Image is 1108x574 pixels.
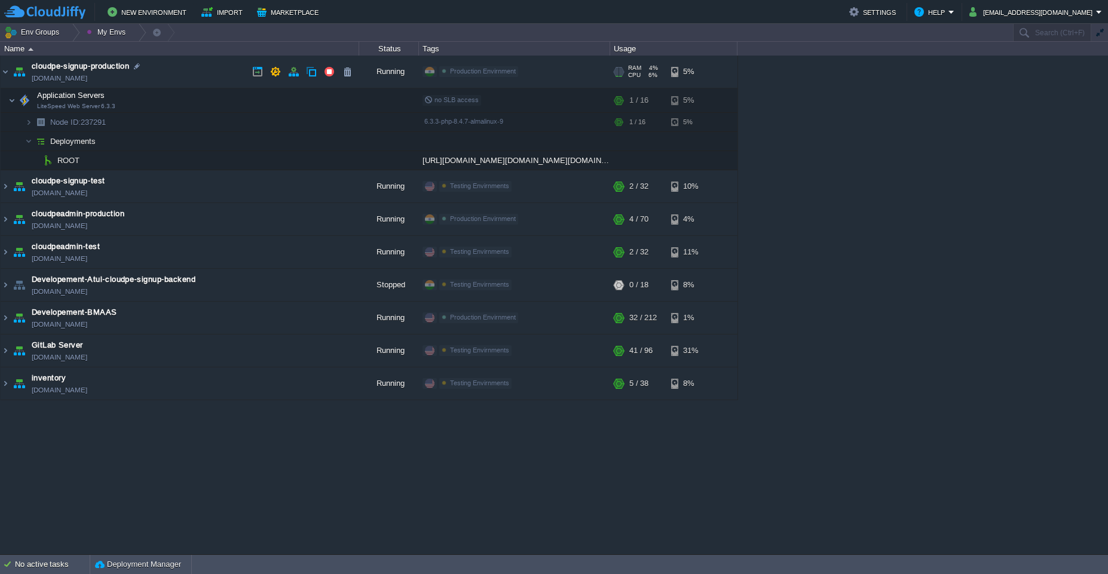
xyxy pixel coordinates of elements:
a: [DOMAIN_NAME] [32,187,87,199]
button: My Envs [87,24,129,41]
img: AMDAwAAAACH5BAEAAAAALAAAAAABAAEAAAICRAEAOw== [32,132,49,151]
div: Running [359,302,419,334]
div: Running [359,203,419,235]
a: [DOMAIN_NAME] [32,253,87,265]
a: [DOMAIN_NAME] [32,220,87,232]
a: Developement-BMAAS [32,306,117,318]
div: Stopped [359,269,419,301]
img: AMDAwAAAACH5BAEAAAAALAAAAAABAAEAAAICRAEAOw== [1,367,10,400]
div: 8% [671,269,710,301]
a: Node ID:237291 [49,117,108,127]
div: 2 / 32 [629,170,648,202]
button: Help [914,5,948,19]
span: Testing Envirnments [450,248,509,255]
div: [URL][DOMAIN_NAME][DOMAIN_NAME][DOMAIN_NAME] [419,151,610,170]
img: AMDAwAAAACH5BAEAAAAALAAAAAABAAEAAAICRAEAOw== [25,132,32,151]
div: 5 / 38 [629,367,648,400]
span: Testing Envirnments [450,281,509,288]
div: Running [359,236,419,268]
div: 1% [671,302,710,334]
span: no SLB access [424,96,479,103]
a: [DOMAIN_NAME] [32,286,87,297]
span: Production Envirnment [450,314,516,321]
img: AMDAwAAAACH5BAEAAAAALAAAAAABAAEAAAICRAEAOw== [11,269,27,301]
button: New Environment [108,5,190,19]
div: 1 / 16 [629,88,648,112]
div: 31% [671,334,710,367]
img: AMDAwAAAACH5BAEAAAAALAAAAAABAAEAAAICRAEAOw== [1,269,10,301]
button: Env Groups [4,24,63,41]
img: AMDAwAAAACH5BAEAAAAALAAAAAABAAEAAAICRAEAOw== [11,367,27,400]
div: 8% [671,367,710,400]
a: cloudpeadmin-production [32,208,124,220]
img: AMDAwAAAACH5BAEAAAAALAAAAAABAAEAAAICRAEAOw== [11,203,27,235]
a: cloudpe-signup-test [32,175,105,187]
div: 1 / 16 [629,113,645,131]
div: Running [359,170,419,202]
a: [DOMAIN_NAME] [32,351,87,363]
a: [DOMAIN_NAME] [32,72,87,84]
img: AMDAwAAAACH5BAEAAAAALAAAAAABAAEAAAICRAEAOw== [1,56,10,88]
a: ROOT [56,155,81,165]
span: LiteSpeed Web Server 6.3.3 [37,103,115,110]
span: Production Envirnment [450,215,516,222]
div: 11% [671,236,710,268]
div: 41 / 96 [629,334,653,367]
a: GitLab Server [32,339,83,351]
div: 4 / 70 [629,203,648,235]
a: inventory [32,372,66,384]
span: Node ID: [50,118,81,127]
img: AMDAwAAAACH5BAEAAAAALAAAAAABAAEAAAICRAEAOw== [1,302,10,334]
span: Application Servers [36,90,106,100]
div: Running [359,334,419,367]
img: AMDAwAAAACH5BAEAAAAALAAAAAABAAEAAAICRAEAOw== [16,88,33,112]
img: AMDAwAAAACH5BAEAAAAALAAAAAABAAEAAAICRAEAOw== [32,113,49,131]
span: Testing Envirnments [450,346,509,354]
span: 6% [645,72,657,79]
img: AMDAwAAAACH5BAEAAAAALAAAAAABAAEAAAICRAEAOw== [32,151,39,170]
div: 2 / 32 [629,236,648,268]
a: Deployments [49,136,97,146]
a: cloudpe-signup-production [32,60,129,72]
img: AMDAwAAAACH5BAEAAAAALAAAAAABAAEAAAICRAEAOw== [28,48,33,51]
a: [DOMAIN_NAME] [32,318,87,330]
a: [DOMAIN_NAME] [32,384,87,396]
img: AMDAwAAAACH5BAEAAAAALAAAAAABAAEAAAICRAEAOw== [1,236,10,268]
img: AMDAwAAAACH5BAEAAAAALAAAAAABAAEAAAICRAEAOw== [1,203,10,235]
span: RAM [628,65,641,72]
div: 5% [671,56,710,88]
span: Production Envirnment [450,67,516,75]
img: AMDAwAAAACH5BAEAAAAALAAAAAABAAEAAAICRAEAOw== [11,170,27,202]
div: 5% [671,113,710,131]
div: Tags [420,42,610,56]
div: 32 / 212 [629,302,657,334]
a: Developement-Atul-cloudpe-signup-backend [32,274,195,286]
div: Running [359,367,419,400]
span: 4% [646,65,658,72]
button: Deployment Manager [95,558,181,570]
div: Running [359,56,419,88]
button: Settings [849,5,899,19]
span: 237291 [49,117,108,127]
span: Testing Envirnments [450,182,509,189]
div: 4% [671,203,710,235]
span: Testing Envirnments [450,379,509,386]
span: CPU [628,72,641,79]
img: AMDAwAAAACH5BAEAAAAALAAAAAABAAEAAAICRAEAOw== [1,334,10,367]
div: Status [360,42,418,56]
div: 10% [671,170,710,202]
img: CloudJiffy [4,5,85,20]
img: AMDAwAAAACH5BAEAAAAALAAAAAABAAEAAAICRAEAOw== [11,236,27,268]
img: AMDAwAAAACH5BAEAAAAALAAAAAABAAEAAAICRAEAOw== [11,56,27,88]
button: Marketplace [257,5,322,19]
div: 0 / 18 [629,269,648,301]
span: 6.3.3-php-8.4.7-almalinux-9 [424,118,503,125]
div: No active tasks [15,555,90,574]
